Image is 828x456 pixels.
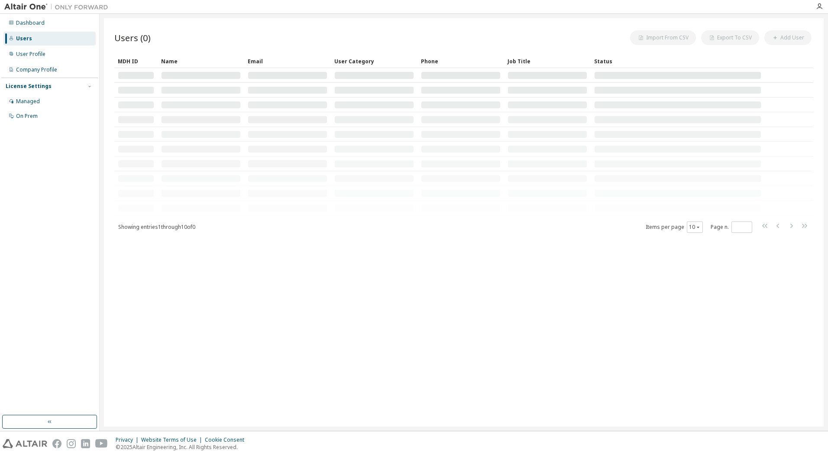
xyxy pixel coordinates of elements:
[16,66,57,73] div: Company Profile
[114,32,151,44] span: Users (0)
[701,30,759,45] button: Export To CSV
[689,224,701,231] button: 10
[116,443,249,451] p: © 2025 Altair Engineering, Inc. All Rights Reserved.
[16,113,38,120] div: On Prem
[116,436,141,443] div: Privacy
[630,30,696,45] button: Import From CSV
[118,54,154,68] div: MDH ID
[6,83,52,90] div: License Settings
[646,221,703,233] span: Items per page
[52,439,61,448] img: facebook.svg
[16,98,40,105] div: Managed
[764,30,812,45] button: Add User
[205,436,249,443] div: Cookie Consent
[161,54,241,68] div: Name
[594,54,761,68] div: Status
[95,439,108,448] img: youtube.svg
[67,439,76,448] img: instagram.svg
[16,51,45,58] div: User Profile
[16,20,45,26] div: Dashboard
[508,54,587,68] div: Job Title
[334,54,414,68] div: User Category
[118,223,195,231] span: Showing entries 1 through 10 of 0
[711,221,752,233] span: Page n.
[81,439,90,448] img: linkedin.svg
[421,54,501,68] div: Phone
[4,3,113,11] img: Altair One
[248,54,327,68] div: Email
[141,436,205,443] div: Website Terms of Use
[3,439,47,448] img: altair_logo.svg
[16,35,32,42] div: Users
